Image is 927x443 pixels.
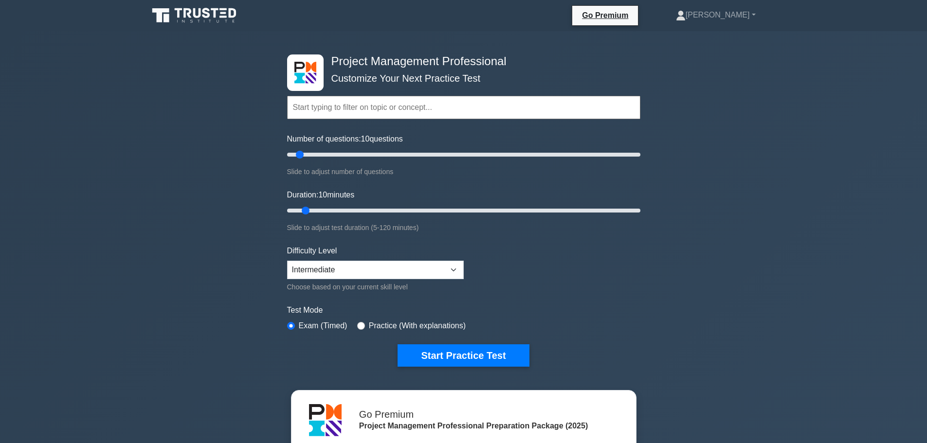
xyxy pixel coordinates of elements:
[398,344,529,367] button: Start Practice Test
[287,281,464,293] div: Choose based on your current skill level
[287,96,640,119] input: Start typing to filter on topic or concept...
[327,54,593,69] h4: Project Management Professional
[318,191,327,199] span: 10
[653,5,779,25] a: [PERSON_NAME]
[287,245,337,257] label: Difficulty Level
[287,222,640,233] div: Slide to adjust test duration (5-120 minutes)
[287,189,355,201] label: Duration: minutes
[287,166,640,177] div: Slide to adjust number of questions
[361,135,370,143] span: 10
[576,9,634,21] a: Go Premium
[287,304,640,316] label: Test Mode
[369,320,466,332] label: Practice (With explanations)
[287,133,403,145] label: Number of questions: questions
[299,320,347,332] label: Exam (Timed)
